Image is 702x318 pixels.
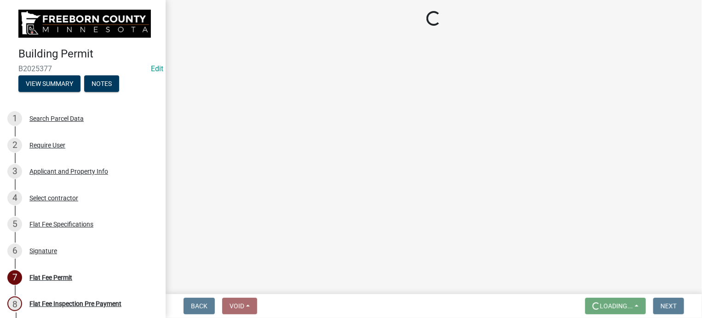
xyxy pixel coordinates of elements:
button: Loading... [585,298,646,314]
div: Search Parcel Data [29,115,84,122]
div: Require User [29,142,65,148]
div: Flat Fee Inspection Pre Payment [29,301,121,307]
span: Loading... [600,302,633,310]
button: Back [184,298,215,314]
span: Next [661,302,677,310]
div: 8 [7,296,22,311]
button: Void [222,298,257,314]
div: 6 [7,244,22,258]
wm-modal-confirm: Notes [84,80,119,88]
span: Void [230,302,244,310]
span: Back [191,302,207,310]
div: 2 [7,138,22,153]
button: Next [653,298,684,314]
div: Applicant and Property Info [29,168,108,175]
button: Notes [84,75,119,92]
div: Flat Fee Specifications [29,221,93,227]
img: Freeborn County, Minnesota [18,10,151,38]
div: 7 [7,270,22,285]
div: Flat Fee Permit [29,274,72,281]
a: Edit [151,64,163,73]
button: View Summary [18,75,81,92]
div: 3 [7,164,22,179]
div: 5 [7,217,22,232]
div: Signature [29,248,57,254]
wm-modal-confirm: Summary [18,80,81,88]
wm-modal-confirm: Edit Application Number [151,64,163,73]
h4: Building Permit [18,47,158,61]
div: 4 [7,191,22,205]
span: B2025377 [18,64,147,73]
div: Select contractor [29,195,78,201]
div: 1 [7,111,22,126]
